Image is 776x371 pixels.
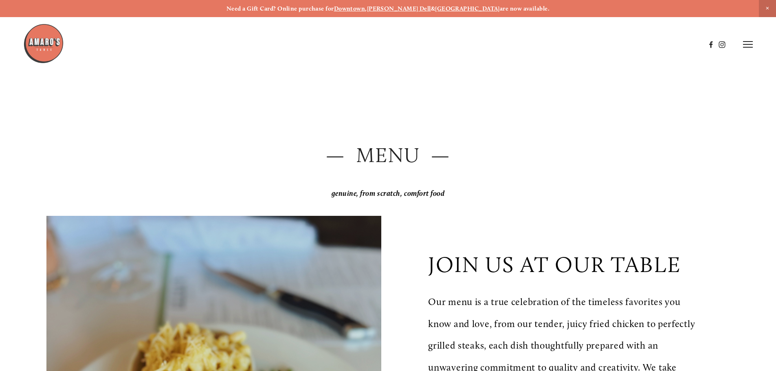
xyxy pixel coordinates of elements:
h2: — Menu — [46,141,729,170]
strong: , [365,5,367,12]
img: Amaro's Table [23,23,64,64]
a: [PERSON_NAME] Dell [367,5,431,12]
strong: & [431,5,435,12]
strong: are now available. [500,5,550,12]
a: [GEOGRAPHIC_DATA] [435,5,500,12]
a: Downtown [334,5,365,12]
p: join us at our table [428,251,681,278]
em: genuine, from scratch, comfort food [332,189,445,198]
strong: Need a Gift Card? Online purchase for [226,5,334,12]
